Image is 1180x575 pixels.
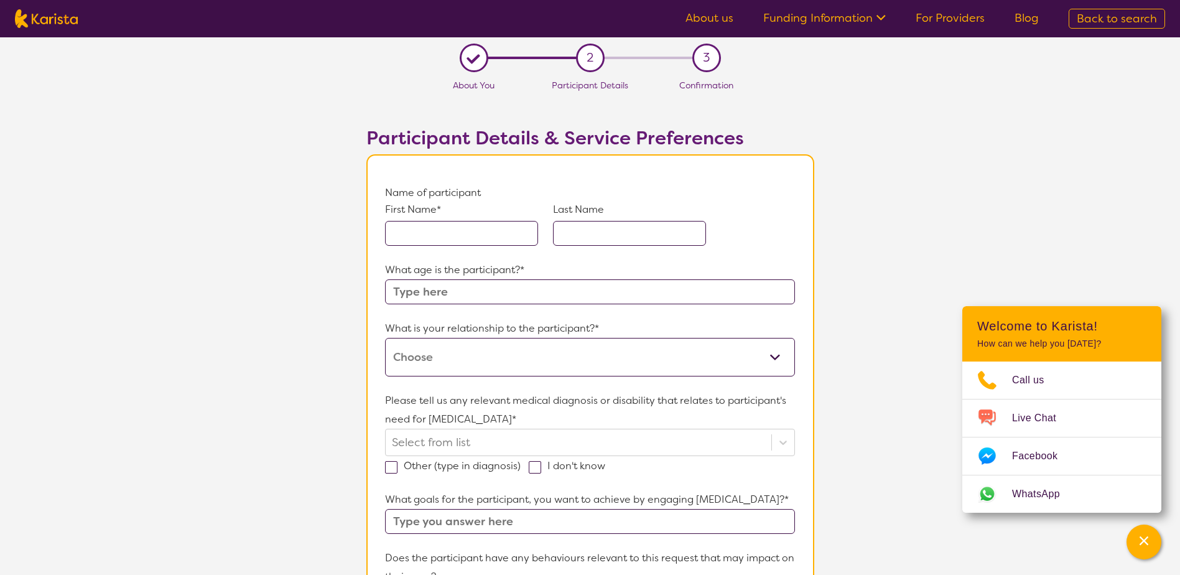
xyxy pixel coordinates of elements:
[385,202,538,217] p: First Name*
[763,11,886,26] a: Funding Information
[685,11,733,26] a: About us
[587,49,593,67] span: 2
[1012,409,1071,428] span: Live Chat
[962,475,1161,513] a: Web link opens in a new tab.
[1077,11,1157,26] span: Back to search
[385,184,794,202] p: Name of participant
[15,9,78,28] img: Karista logo
[385,319,794,338] p: What is your relationship to the participant?*
[962,362,1161,513] ul: Choose channel
[1015,11,1039,26] a: Blog
[453,80,495,91] span: About You
[464,49,483,68] div: L
[366,127,814,149] h2: Participant Details & Service Preferences
[385,279,794,304] input: Type here
[1069,9,1165,29] a: Back to search
[703,49,710,67] span: 3
[916,11,985,26] a: For Providers
[385,391,794,429] p: Please tell us any relevant medical diagnosis or disability that relates to participant's need fo...
[385,509,794,534] input: Type you answer here
[1012,371,1059,390] span: Call us
[385,459,529,472] label: Other (type in diagnosis)
[385,490,794,509] p: What goals for the participant, you want to achieve by engaging [MEDICAL_DATA]?*
[977,339,1146,349] p: How can we help you [DATE]?
[385,261,794,279] p: What age is the participant?*
[679,80,733,91] span: Confirmation
[529,459,613,472] label: I don't know
[962,306,1161,513] div: Channel Menu
[552,80,628,91] span: Participant Details
[1127,525,1161,559] button: Channel Menu
[1012,485,1075,503] span: WhatsApp
[1012,447,1072,465] span: Facebook
[553,202,706,217] p: Last Name
[977,319,1146,334] h2: Welcome to Karista!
